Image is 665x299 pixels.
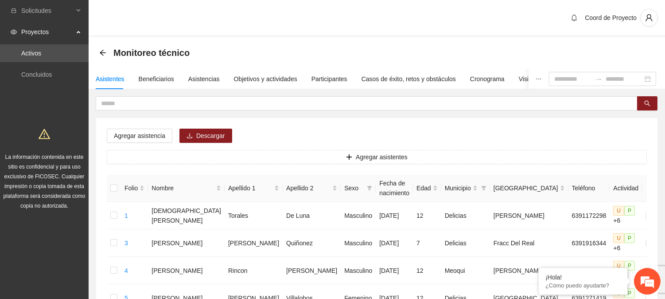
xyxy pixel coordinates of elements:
[376,175,413,202] th: Fecha de nacimiento
[99,49,106,56] span: arrow-left
[21,2,74,20] span: Solicitudes
[283,202,341,229] td: De Luna
[479,181,488,195] span: filter
[148,202,225,229] td: [DEMOGRAPHIC_DATA][PERSON_NAME]
[413,257,441,284] td: 12
[441,257,490,284] td: Meoqui
[413,229,441,257] td: 7
[376,202,413,229] td: [DATE]
[481,185,486,191] span: filter
[646,240,659,247] span: edit
[346,154,352,161] span: plus
[613,261,624,271] span: U
[283,175,341,202] th: Apellido 2
[568,14,581,21] span: bell
[585,14,637,21] span: Coord de Proyecto
[283,257,341,284] td: [PERSON_NAME]
[107,150,647,164] button: plusAgregar asistentes
[490,175,568,202] th: Colonia
[610,175,642,202] th: Actividad
[536,76,542,82] span: ellipsis
[646,212,659,219] span: edit
[21,50,41,57] a: Activos
[356,152,408,162] span: Agregar asistentes
[519,74,602,84] div: Visita de campo y entregables
[234,74,297,84] div: Objetivos y actividades
[11,29,17,35] span: eye
[124,183,138,193] span: Folio
[568,229,610,257] td: 6391916344
[376,229,413,257] td: [DATE]
[365,181,374,195] span: filter
[341,202,376,229] td: Masculino
[4,202,169,233] textarea: Escriba su mensaje y pulse “Intro”
[624,206,635,216] span: P
[121,175,148,202] th: Folio
[610,202,642,229] td: +6
[529,69,549,89] button: ellipsis
[139,74,174,84] div: Beneficiarios
[490,202,568,229] td: [PERSON_NAME]
[441,229,490,257] td: Delicias
[376,257,413,284] td: [DATE]
[99,49,106,57] div: Back
[610,257,642,284] td: +6
[613,233,624,243] span: U
[124,267,128,274] a: 4
[286,183,331,193] span: Apellido 2
[644,100,650,107] span: search
[187,133,193,140] span: download
[228,183,272,193] span: Apellido 1
[21,23,74,41] span: Proyectos
[624,233,635,243] span: P
[225,229,283,257] td: [PERSON_NAME]
[311,74,347,84] div: Participantes
[413,175,441,202] th: Edad
[567,11,581,25] button: bell
[225,202,283,229] td: Torales
[416,183,431,193] span: Edad
[545,274,621,281] div: ¡Hola!
[624,288,635,298] span: P
[148,257,225,284] td: [PERSON_NAME]
[545,282,621,289] p: ¿Cómo puedo ayudarte?
[490,229,568,257] td: Fracc Del Real
[568,175,610,202] th: Teléfono
[367,185,372,191] span: filter
[362,74,456,84] div: Casos de éxito, retos y obstáculos
[344,183,363,193] span: Sexo
[11,8,17,14] span: inbox
[4,154,86,209] span: La información contenida en este sitio es confidencial y para uso exclusivo de FICOSEC. Cualquier...
[637,96,657,110] button: search
[441,175,490,202] th: Municipio
[470,74,505,84] div: Cronograma
[646,236,660,250] button: edit
[613,206,624,216] span: U
[124,240,128,247] a: 3
[640,9,658,27] button: user
[46,45,149,57] div: Chatee con nosotros ahora
[595,75,602,83] span: to
[107,129,172,143] button: Agregar asistencia
[96,74,124,84] div: Asistentes
[646,209,660,223] button: edit
[225,257,283,284] td: Rincon
[624,261,635,271] span: P
[646,267,659,274] span: edit
[196,131,225,141] span: Descargar
[283,229,341,257] td: Quiñonez
[114,131,165,141] span: Agregar asistencia
[148,175,225,202] th: Nombre
[145,4,167,26] div: Minimizar ventana de chat en vivo
[341,257,376,284] td: Masculino
[148,229,225,257] td: [PERSON_NAME]
[413,202,441,229] td: 12
[595,75,602,83] span: swap-right
[441,202,490,229] td: Delicias
[341,229,376,257] td: Masculino
[179,129,232,143] button: downloadDescargar
[188,74,220,84] div: Asistencias
[152,183,214,193] span: Nombre
[568,202,610,229] td: 6391172298
[21,71,52,78] a: Concluidos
